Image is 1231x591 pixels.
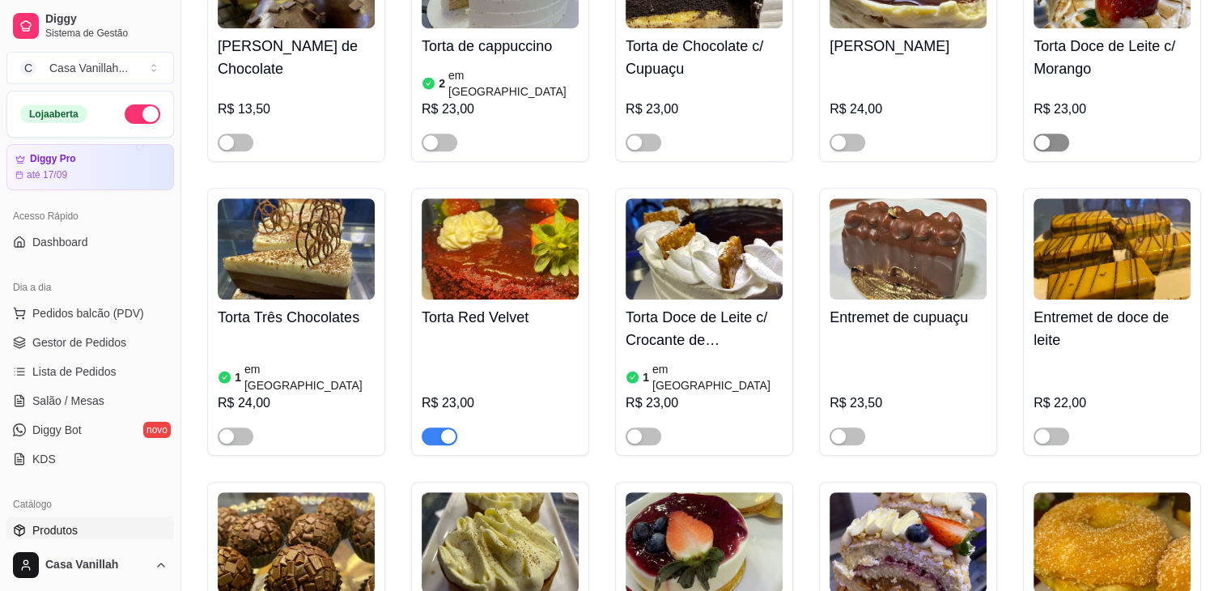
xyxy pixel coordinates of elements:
span: Diggy Bot [32,422,82,438]
span: Dashboard [32,234,88,250]
span: KDS [32,451,56,467]
div: Loja aberta [20,105,87,123]
h4: Torta Red Velvet [422,306,579,329]
span: Diggy [45,12,168,27]
a: Diggy Botnovo [6,417,174,443]
h4: Torta Doce de Leite c/ Morango [1034,35,1191,80]
span: Gestor de Pedidos [32,334,126,351]
div: R$ 13,50 [218,100,375,119]
article: Diggy Pro [30,153,76,165]
h4: Torta Três Chocolates [218,306,375,329]
article: 2 [439,75,445,91]
img: product-image [830,198,987,300]
a: Produtos [6,517,174,543]
h4: [PERSON_NAME] de Chocolate [218,35,375,80]
div: R$ 23,50 [830,393,987,413]
button: Alterar Status [125,104,160,124]
span: C [20,60,36,76]
div: R$ 23,00 [422,393,579,413]
button: Pedidos balcão (PDV) [6,300,174,326]
article: em [GEOGRAPHIC_DATA] [244,361,375,393]
div: R$ 23,00 [626,100,783,119]
img: product-image [1034,198,1191,300]
div: Casa Vanillah ... [49,60,128,76]
a: Dashboard [6,229,174,255]
h4: Entremet de cupuaçu [830,306,987,329]
a: KDS [6,446,174,472]
div: R$ 23,00 [1034,100,1191,119]
span: Salão / Mesas [32,393,104,409]
article: em [GEOGRAPHIC_DATA] [448,67,579,100]
div: Dia a dia [6,274,174,300]
img: product-image [422,198,579,300]
article: até 17/09 [27,168,67,181]
h4: [PERSON_NAME] [830,35,987,57]
div: R$ 22,00 [1034,393,1191,413]
div: R$ 24,00 [218,393,375,413]
span: Sistema de Gestão [45,27,168,40]
span: Casa Vanillah [45,558,148,572]
button: Casa Vanillah [6,546,174,585]
span: Pedidos balcão (PDV) [32,305,144,321]
span: Lista de Pedidos [32,364,117,380]
a: Lista de Pedidos [6,359,174,385]
img: product-image [218,198,375,300]
a: DiggySistema de Gestão [6,6,174,45]
article: 1 [235,369,241,385]
button: Select a team [6,52,174,84]
h4: Torta de Chocolate c/ Cupuaçu [626,35,783,80]
h4: Torta Doce de Leite c/ Crocante de [PERSON_NAME] [626,306,783,351]
article: 1 [643,369,649,385]
article: em [GEOGRAPHIC_DATA] [652,361,783,393]
a: Gestor de Pedidos [6,330,174,355]
h4: Torta de cappuccino [422,35,579,57]
img: product-image [626,198,783,300]
div: R$ 23,00 [626,393,783,413]
a: Salão / Mesas [6,388,174,414]
a: Diggy Proaté 17/09 [6,144,174,190]
h4: Entremet de doce de leite [1034,306,1191,351]
div: Acesso Rápido [6,203,174,229]
span: Produtos [32,522,78,538]
div: R$ 23,00 [422,100,579,119]
div: R$ 24,00 [830,100,987,119]
div: Catálogo [6,491,174,517]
